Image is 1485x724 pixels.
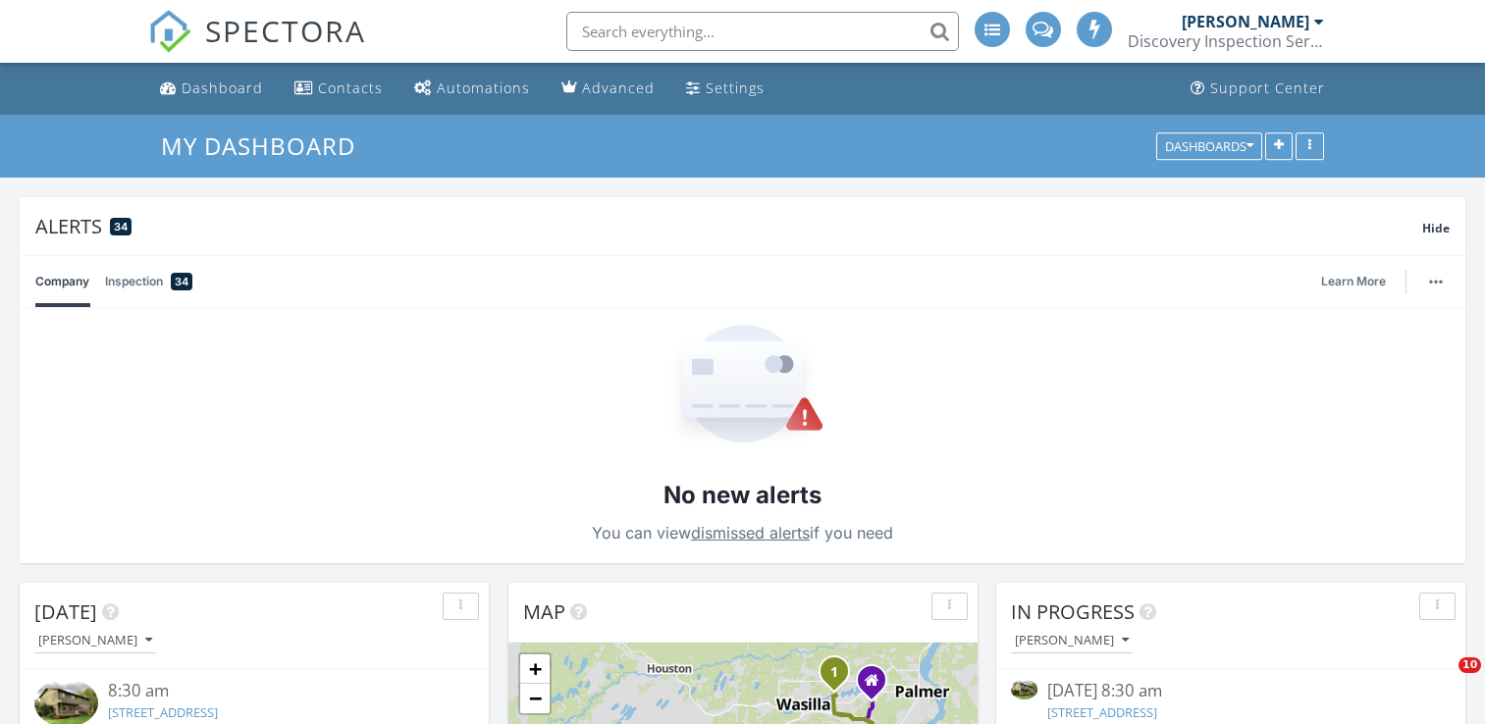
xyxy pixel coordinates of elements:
[1183,71,1333,107] a: Support Center
[437,78,530,97] div: Automations
[678,71,772,107] a: Settings
[1011,628,1133,654] button: [PERSON_NAME]
[1047,703,1157,721] a: [STREET_ADDRESS]
[35,213,1422,239] div: Alerts
[108,703,218,721] a: [STREET_ADDRESS]
[872,680,883,692] div: 600 S Old Trunk Road, Palmer AK 99645
[161,129,372,162] a: My Dashboard
[38,634,152,647] div: [PERSON_NAME]
[152,71,271,107] a: Dashboard
[663,479,822,512] h2: No new alerts
[1015,634,1129,647] div: [PERSON_NAME]
[582,78,655,97] div: Advanced
[662,325,824,447] img: Empty State
[182,78,263,97] div: Dashboard
[1011,598,1135,625] span: In Progress
[148,26,366,68] a: SPECTORA
[566,12,959,51] input: Search everything...
[148,10,191,53] img: The Best Home Inspection Software - Spectora
[523,598,565,625] span: Map
[830,666,838,680] i: 1
[520,654,550,684] a: Zoom in
[1418,657,1465,704] iframe: Intercom live chat
[114,220,128,233] span: 34
[1165,139,1253,153] div: Dashboards
[592,519,893,546] p: You can view if you need
[834,671,846,683] div: 2700 N Aspen Ct, Wasilla, AK 99654
[1429,280,1443,284] img: ellipsis-632cfdd7c38ec3a7d453.svg
[406,71,538,107] a: Automations (Advanced)
[1011,679,1037,698] img: 9370530%2Fcover_photos%2FNzNEQmWX5nPQj7bqCQ9S%2Fsmall.jpg
[287,71,391,107] a: Contacts
[318,78,383,97] div: Contacts
[1128,31,1324,51] div: Discovery Inspection Services
[35,256,89,307] a: Company
[105,256,192,307] a: Inspection
[706,78,765,97] div: Settings
[1422,220,1450,236] span: Hide
[108,679,438,703] div: 8:30 am
[1321,272,1398,291] a: Learn More
[1458,657,1481,673] span: 10
[1047,679,1413,703] div: [DATE] 8:30 am
[34,598,97,625] span: [DATE]
[205,10,366,51] span: SPECTORA
[175,272,188,291] span: 34
[554,71,663,107] a: Advanced
[1182,12,1309,31] div: [PERSON_NAME]
[1210,78,1325,97] div: Support Center
[691,523,810,543] a: dismissed alerts
[520,684,550,713] a: Zoom out
[34,628,156,654] button: [PERSON_NAME]
[1156,132,1262,160] button: Dashboards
